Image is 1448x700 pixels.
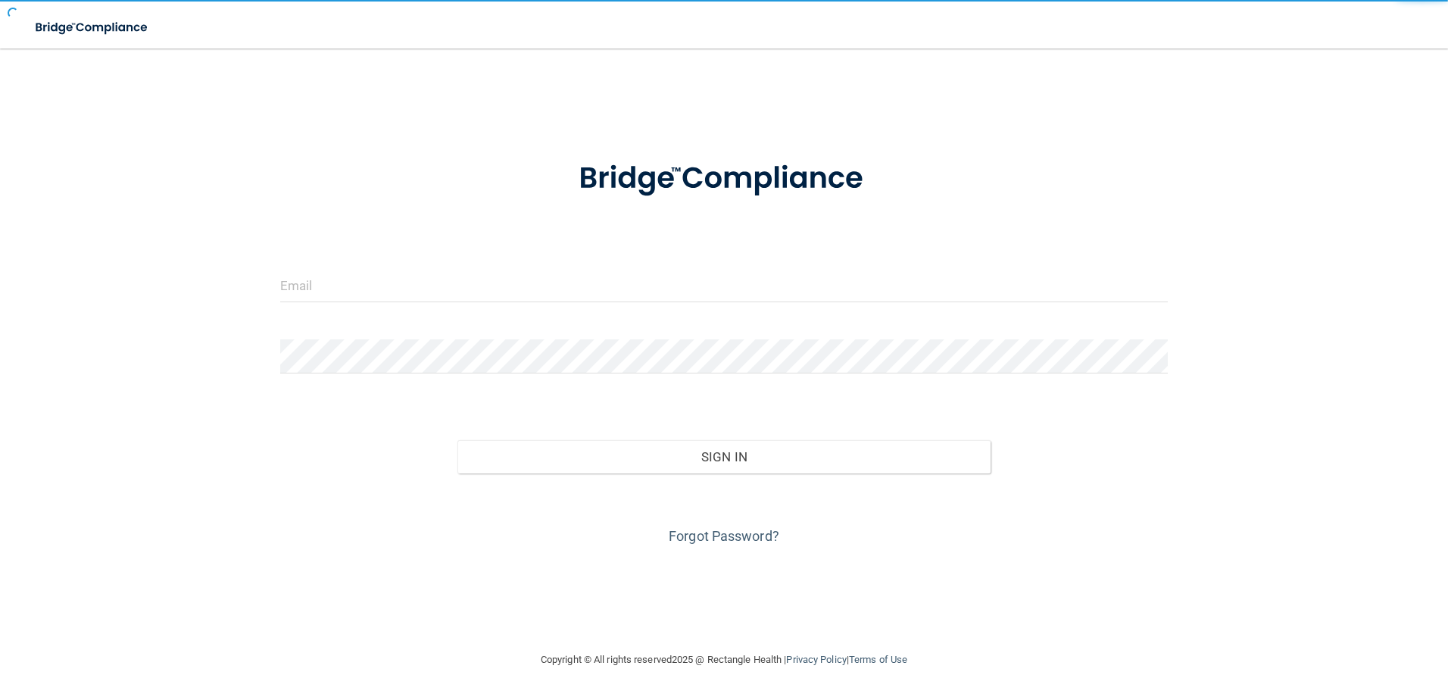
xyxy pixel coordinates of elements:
div: Copyright © All rights reserved 2025 @ Rectangle Health | | [448,636,1000,684]
a: Forgot Password? [669,528,779,544]
a: Privacy Policy [786,654,846,665]
img: bridge_compliance_login_screen.278c3ca4.svg [548,139,900,218]
button: Sign In [457,440,991,473]
a: Terms of Use [849,654,907,665]
img: bridge_compliance_login_screen.278c3ca4.svg [23,12,162,43]
input: Email [280,268,1169,302]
